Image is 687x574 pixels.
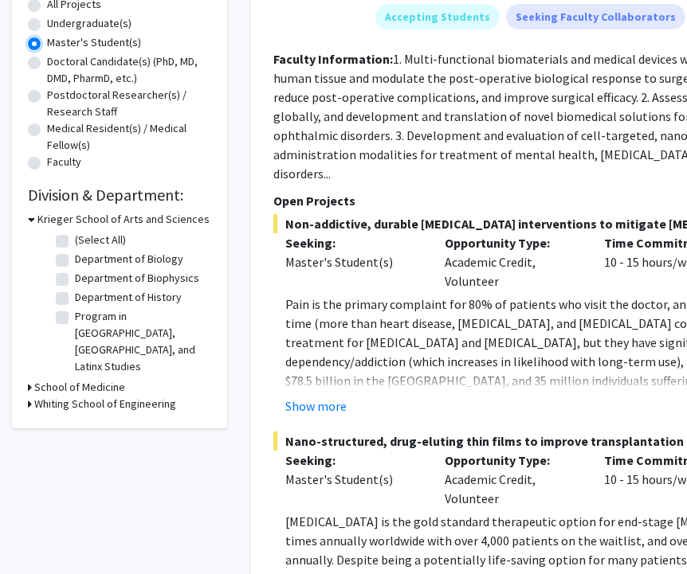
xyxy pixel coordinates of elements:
[47,34,141,51] label: Master's Student(s)
[47,15,132,32] label: Undergraduate(s)
[273,51,393,67] b: Faculty Information:
[34,396,176,412] h3: Whiting School of Engineering
[47,87,211,120] label: Postdoctoral Researcher(s) / Research Staff
[28,185,211,205] h2: Division & Department:
[75,308,207,375] label: Program in [GEOGRAPHIC_DATA], [GEOGRAPHIC_DATA], and Latinx Studies
[433,233,592,291] div: Academic Credit, Volunteer
[34,379,125,396] h3: School of Medicine
[445,233,580,252] p: Opportunity Type:
[445,451,580,470] p: Opportunity Type:
[37,211,210,228] h3: Krieger School of Arts and Sciences
[47,53,211,87] label: Doctoral Candidate(s) (PhD, MD, DMD, PharmD, etc.)
[75,289,182,306] label: Department of History
[47,120,211,154] label: Medical Resident(s) / Medical Fellow(s)
[285,252,421,271] div: Master's Student(s)
[285,451,421,470] p: Seeking:
[75,251,183,267] label: Department of Biology
[285,470,421,489] div: Master's Student(s)
[75,232,126,248] label: (Select All)
[47,154,81,170] label: Faculty
[433,451,592,508] div: Academic Credit, Volunteer
[506,4,685,29] mat-chip: Seeking Faculty Collaborators
[75,270,199,287] label: Department of Biophysics
[12,502,68,562] iframe: Chat
[285,396,347,416] button: Show more
[375,4,500,29] mat-chip: Accepting Students
[285,233,421,252] p: Seeking:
